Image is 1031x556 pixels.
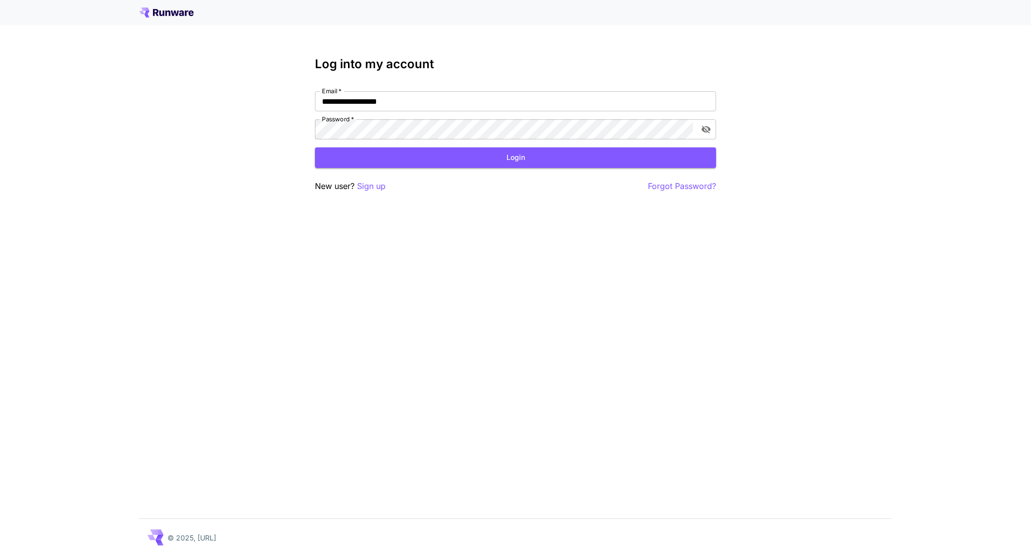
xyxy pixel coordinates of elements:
[315,57,716,71] h3: Log into my account
[315,180,386,193] p: New user?
[167,532,216,543] p: © 2025, [URL]
[322,87,341,95] label: Email
[697,120,715,138] button: toggle password visibility
[315,147,716,168] button: Login
[648,180,716,193] button: Forgot Password?
[322,115,354,123] label: Password
[357,180,386,193] button: Sign up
